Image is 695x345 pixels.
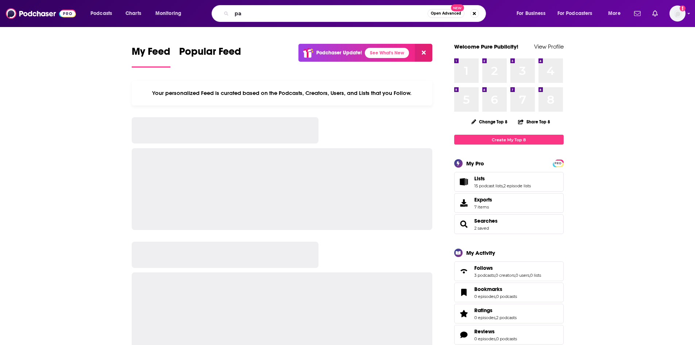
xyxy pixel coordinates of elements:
a: 0 podcasts [496,336,517,341]
span: More [608,8,621,19]
span: PRO [554,161,563,166]
button: open menu [150,8,191,19]
a: Ratings [457,308,471,319]
a: 0 users [516,273,529,278]
a: See What's New [365,48,409,58]
span: Exports [474,196,492,203]
span: Lists [454,172,564,192]
a: 0 lists [530,273,541,278]
span: Ratings [474,307,493,314]
a: Exports [454,193,564,213]
p: Podchaser Update! [316,50,362,56]
button: Open AdvancedNew [428,9,464,18]
span: Follows [454,261,564,281]
span: Exports [457,198,471,208]
a: 2 saved [474,226,489,231]
div: My Activity [466,249,495,256]
a: View Profile [534,43,564,50]
a: Popular Feed [179,45,241,68]
a: My Feed [132,45,170,68]
a: Show notifications dropdown [631,7,644,20]
span: For Business [517,8,545,19]
a: 0 episodes [474,315,495,320]
div: Your personalized Feed is curated based on the Podcasts, Creators, Users, and Lists that you Follow. [132,81,433,106]
a: 0 podcasts [496,294,517,299]
a: Bookmarks [474,286,517,292]
span: Lists [474,175,485,182]
button: open menu [553,8,603,19]
a: PRO [554,160,563,166]
button: Show profile menu [669,5,686,22]
span: Reviews [454,325,564,345]
input: Search podcasts, credits, & more... [232,8,428,19]
a: Ratings [474,307,517,314]
span: New [451,4,464,11]
a: 0 creators [495,273,515,278]
a: Follows [457,266,471,276]
a: Lists [474,175,531,182]
span: Follows [474,265,493,271]
button: open menu [85,8,121,19]
a: Follows [474,265,541,271]
span: Charts [126,8,141,19]
a: 3 podcasts [474,273,495,278]
span: Popular Feed [179,45,241,62]
span: Bookmarks [474,286,502,292]
span: Bookmarks [454,283,564,302]
img: Podchaser - Follow, Share and Rate Podcasts [6,7,76,20]
span: , [495,273,495,278]
span: Ratings [454,304,564,323]
a: 2 episode lists [503,183,531,188]
a: Show notifications dropdown [649,7,661,20]
a: Reviews [474,328,517,335]
a: Charts [121,8,146,19]
a: Reviews [457,330,471,340]
a: 15 podcast lists [474,183,503,188]
a: 0 episodes [474,294,495,299]
button: open menu [511,8,555,19]
span: My Feed [132,45,170,62]
span: Monitoring [155,8,181,19]
a: Bookmarks [457,287,471,298]
span: For Podcasters [557,8,592,19]
a: Welcome Pure Publicity! [454,43,518,50]
svg: Add a profile image [680,5,686,11]
a: 2 podcasts [496,315,517,320]
div: Search podcasts, credits, & more... [219,5,493,22]
span: , [515,273,516,278]
span: Logged in as BenLaurro [669,5,686,22]
span: Searches [454,214,564,234]
img: User Profile [669,5,686,22]
span: 7 items [474,204,492,210]
span: Podcasts [90,8,112,19]
button: Share Top 8 [518,115,551,129]
a: Searches [457,219,471,229]
span: Open Advanced [431,12,461,15]
div: My Pro [466,160,484,167]
span: Reviews [474,328,495,335]
a: Searches [474,218,498,224]
a: Create My Top 8 [454,135,564,145]
button: Change Top 8 [467,117,512,126]
a: Lists [457,177,471,187]
span: , [503,183,503,188]
button: open menu [603,8,630,19]
a: 0 episodes [474,336,495,341]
